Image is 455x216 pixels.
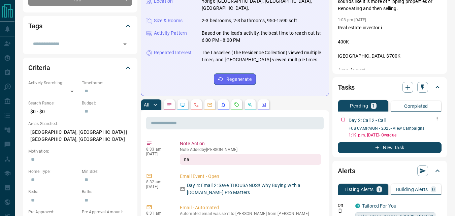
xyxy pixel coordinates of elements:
[202,49,323,63] p: The Lascelles (The Residence Collection) viewed multiple times, and [GEOGRAPHIC_DATA] viewed mult...
[338,82,355,93] h2: Tasks
[338,24,442,88] p: Real estate investor i 400K [GEOGRAPHIC_DATA]. $700K June-August. Alternative finance options.
[28,62,50,73] h2: Criteria
[349,126,424,131] a: FUB CAMPAIGN - 2025- View Campaigns
[82,209,132,215] p: Pre-Approval Amount:
[180,140,321,147] p: Note Action
[194,102,199,107] svg: Calls
[82,189,132,195] p: Baths:
[120,39,130,49] button: Open
[338,209,343,213] svg: Push Notification Only
[180,204,321,211] p: Email - Automated
[432,187,435,192] p: 0
[28,148,132,154] p: Motivation:
[180,154,321,165] div: na
[28,121,132,127] p: Areas Searched:
[146,211,170,216] p: 8:31 am
[355,204,360,208] div: condos.ca
[180,147,321,152] p: Note Added by [PERSON_NAME]
[28,100,78,106] p: Search Range:
[28,18,132,34] div: Tags
[338,165,355,176] h2: Alerts
[146,184,170,189] p: [DATE]
[207,102,213,107] svg: Emails
[338,79,442,95] div: Tasks
[214,73,256,85] button: Regenerate
[234,102,239,107] svg: Requests
[154,17,183,24] p: Size & Rooms
[167,102,172,107] svg: Notes
[28,168,78,175] p: Home Type:
[82,100,132,106] p: Budget:
[338,18,366,22] p: 1:03 pm [DATE]
[180,211,321,216] p: Automated email was sent to [PERSON_NAME] from [PERSON_NAME]
[82,80,132,86] p: Timeframe:
[350,103,368,108] p: Pending
[404,104,428,109] p: Completed
[248,102,253,107] svg: Opportunities
[28,106,78,117] p: $0 - $0
[202,17,299,24] p: 2-3 bedrooms, 2-3 bathrooms, 950-1590 sqft.
[349,132,442,138] p: 1:19 p.m. [DATE] - Overdue
[349,117,386,124] p: Day 2: Call 2 - Call
[338,142,442,153] button: New Task
[82,168,132,175] p: Min Size:
[154,30,187,37] p: Activity Pattern
[338,203,351,209] p: Off
[345,187,374,192] p: Listing Alerts
[180,102,186,107] svg: Lead Browsing Activity
[180,173,321,180] p: Email Event - Open
[338,163,442,179] div: Alerts
[362,203,396,209] a: Tailored For You
[146,180,170,184] p: 8:32 am
[28,189,78,195] p: Beds:
[378,187,381,192] p: 1
[28,21,42,31] h2: Tags
[221,102,226,107] svg: Listing Alerts
[28,209,78,215] p: Pre-Approved:
[146,152,170,156] p: [DATE]
[187,182,321,196] p: Day 4: Email 2: Save THOUSANDS!! Why Buying with a [DOMAIN_NAME] Pro Matters
[146,147,170,152] p: 8:33 am
[28,60,132,76] div: Criteria
[261,102,266,107] svg: Agent Actions
[396,187,428,192] p: Building Alerts
[28,127,132,145] p: [GEOGRAPHIC_DATA], [GEOGRAPHIC_DATA] | [GEOGRAPHIC_DATA], [GEOGRAPHIC_DATA]
[28,80,78,86] p: Actively Searching:
[202,30,323,44] p: Based on the lead's activity, the best time to reach out is: 6:00 PM - 8:00 PM
[144,102,149,107] p: All
[154,49,192,56] p: Repeated Interest
[372,103,375,108] p: 1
